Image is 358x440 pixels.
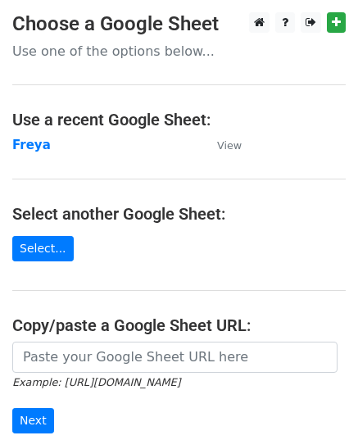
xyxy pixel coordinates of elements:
a: View [201,138,242,152]
a: Select... [12,236,74,261]
a: Freya [12,138,51,152]
p: Use one of the options below... [12,43,346,60]
input: Paste your Google Sheet URL here [12,342,338,373]
h4: Copy/paste a Google Sheet URL: [12,315,346,335]
small: Example: [URL][DOMAIN_NAME] [12,376,180,388]
h3: Choose a Google Sheet [12,12,346,36]
h4: Select another Google Sheet: [12,204,346,224]
small: View [217,139,242,152]
h4: Use a recent Google Sheet: [12,110,346,129]
input: Next [12,408,54,433]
